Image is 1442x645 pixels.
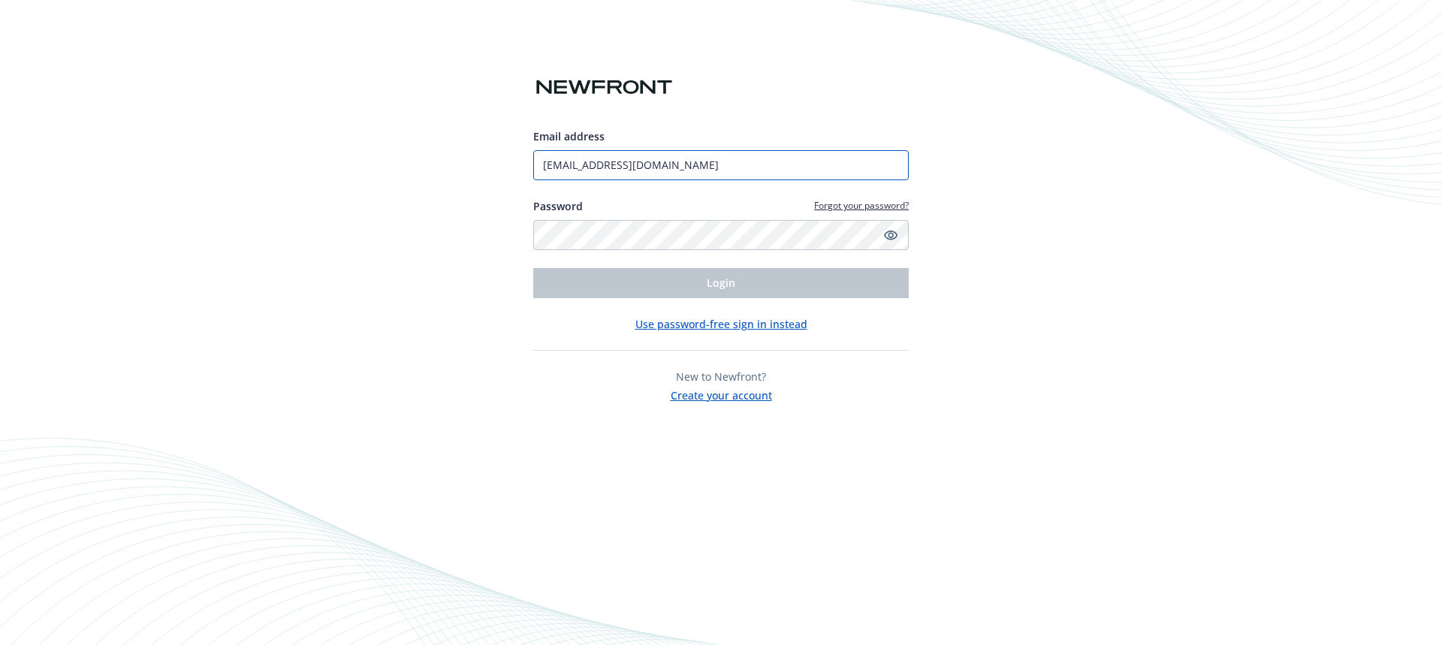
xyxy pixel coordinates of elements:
[635,316,807,332] button: Use password-free sign in instead
[533,129,605,143] span: Email address
[707,276,735,290] span: Login
[671,384,772,403] button: Create your account
[882,226,900,244] a: Show password
[533,268,909,298] button: Login
[676,369,766,384] span: New to Newfront?
[533,150,909,180] input: Enter your email
[814,199,909,212] a: Forgot your password?
[533,74,675,101] img: Newfront logo
[533,198,583,214] label: Password
[533,220,909,250] input: Enter your password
